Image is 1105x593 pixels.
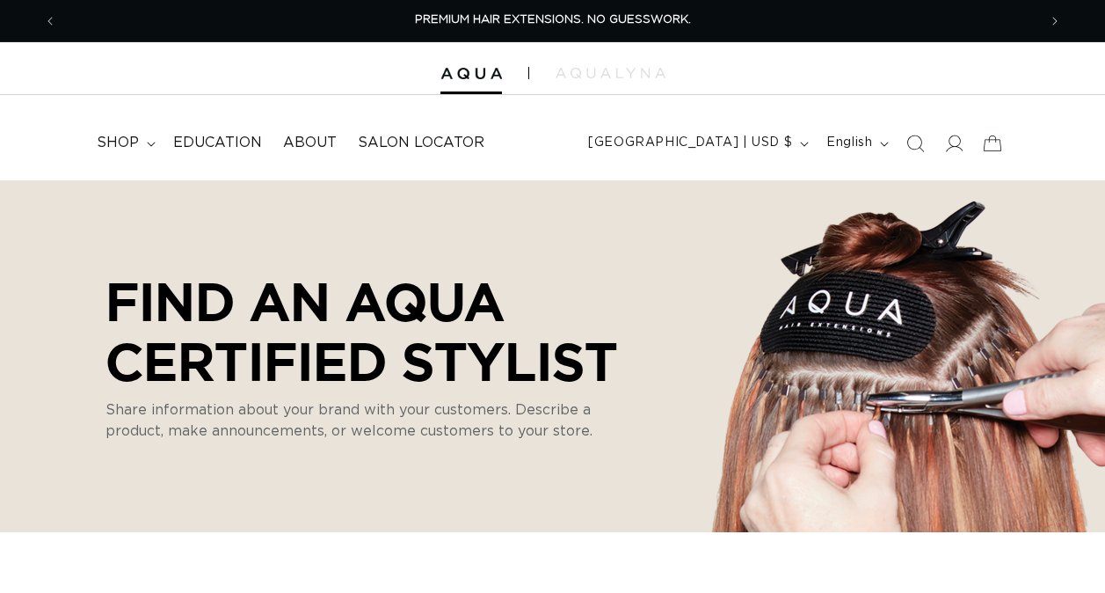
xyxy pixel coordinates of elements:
[588,134,792,152] span: [GEOGRAPHIC_DATA] | USD $
[1036,4,1074,38] button: Next announcement
[97,134,139,152] span: shop
[896,124,934,163] summary: Search
[86,123,163,163] summary: shop
[31,4,69,38] button: Previous announcement
[163,123,273,163] a: Education
[347,123,495,163] a: Salon Locator
[816,127,896,160] button: English
[283,134,337,152] span: About
[415,14,691,26] span: PREMIUM HAIR EXTENSIONS. NO GUESSWORK.
[440,68,502,80] img: Aqua Hair Extensions
[826,134,872,152] span: English
[105,271,642,391] p: Find an AQUA Certified Stylist
[173,134,262,152] span: Education
[273,123,347,163] a: About
[556,68,665,78] img: aqualyna.com
[105,399,615,442] p: Share information about your brand with your customers. Describe a product, make announcements, o...
[578,127,816,160] button: [GEOGRAPHIC_DATA] | USD $
[358,134,484,152] span: Salon Locator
